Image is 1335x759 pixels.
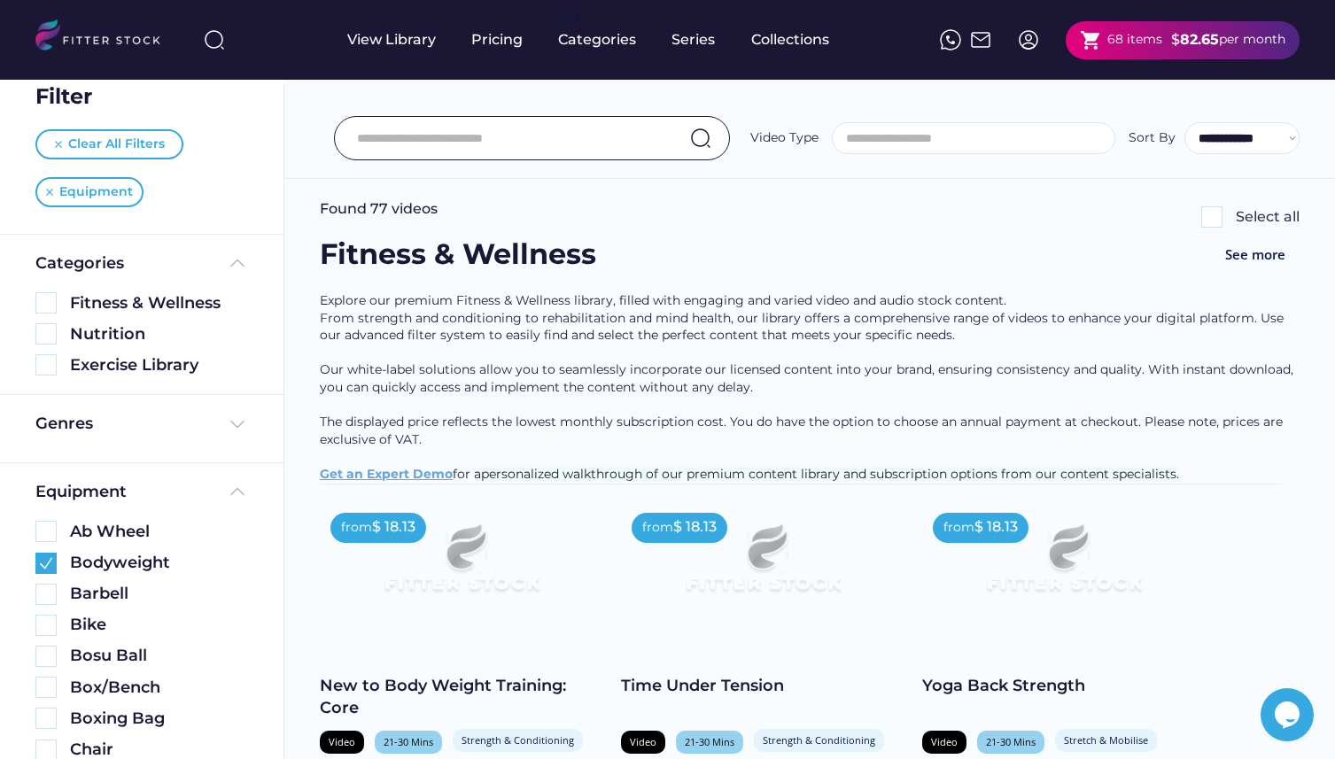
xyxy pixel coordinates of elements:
[35,323,57,345] img: Rectangle%205126.svg
[673,517,717,537] div: $ 18.13
[372,517,415,537] div: $ 18.13
[931,735,958,748] div: Video
[341,519,372,537] div: from
[35,708,57,729] img: Rectangle%205126.svg
[70,521,248,543] div: Ab Wheel
[320,235,596,275] div: Fitness & Wellness
[70,708,248,730] div: Boxing Bag
[70,552,248,574] div: Bodyweight
[1261,688,1317,741] iframe: chat widget
[685,735,734,748] div: 21-30 Mins
[320,414,1286,447] span: The displayed price reflects the lowest monthly subscription cost. You do have the option to choo...
[671,30,716,50] div: Series
[35,646,57,667] img: Rectangle%205126.svg
[462,733,574,747] div: Strength & Conditioning
[320,675,603,719] div: New to Body Weight Training: Core
[347,30,436,50] div: View Library
[649,502,876,630] img: Frame%2079%20%281%29.svg
[35,615,57,636] img: Rectangle%205126.svg
[1219,31,1285,49] div: per month
[1211,235,1300,275] button: See more
[70,323,248,345] div: Nutrition
[70,645,248,667] div: Bosu Ball
[70,583,248,605] div: Barbell
[951,502,1177,630] img: Frame%2079%20%281%29.svg
[943,519,974,537] div: from
[68,136,165,153] div: Clear All Filters
[970,29,991,50] img: Frame%2051.svg
[642,519,673,537] div: from
[1129,129,1176,147] div: Sort By
[471,30,523,50] div: Pricing
[35,252,124,275] div: Categories
[320,292,1300,484] div: Explore our premium Fitness & Wellness library, filled with engaging and varied video and audio s...
[35,19,175,56] img: LOGO.svg
[751,30,829,50] div: Collections
[1180,31,1219,48] strong: 82.65
[481,466,1179,482] span: personalized walkthrough of our premium content library and subscription options from our content...
[35,354,57,376] img: Rectangle%205126.svg
[558,9,581,27] div: fvck
[70,354,248,376] div: Exercise Library
[70,292,248,314] div: Fitness & Wellness
[1236,207,1300,227] div: Select all
[35,292,57,314] img: Rectangle%205126.svg
[204,29,225,50] img: search-normal%203.svg
[1201,206,1222,228] img: Rectangle%205126.svg
[35,677,57,698] img: Rectangle%205126.svg
[940,29,961,50] img: meteor-icons_whatsapp%20%281%29.svg
[227,481,248,502] img: Frame%20%285%29.svg
[986,735,1036,748] div: 21-30 Mins
[320,199,438,219] div: Found 77 videos
[70,677,248,699] div: Box/Bench
[55,141,62,148] img: Vector%20%281%29.svg
[35,481,127,503] div: Equipment
[750,129,819,147] div: Video Type
[35,553,57,574] img: Group%201000002360.svg
[1018,29,1039,50] img: profile-circle.svg
[690,128,711,149] img: search-normal.svg
[763,733,875,747] div: Strength & Conditioning
[384,735,433,748] div: 21-30 Mins
[621,675,904,697] div: Time Under Tension
[35,584,57,605] img: Rectangle%205126.svg
[558,30,636,50] div: Categories
[1171,30,1180,50] div: $
[630,735,656,748] div: Video
[227,252,248,274] img: Frame%20%285%29.svg
[922,675,1206,697] div: Yoga Back Strength
[35,413,93,435] div: Genres
[1080,29,1102,51] button: shopping_cart
[1064,733,1148,747] div: Stretch & Mobilise
[348,502,575,630] img: Frame%2079%20%281%29.svg
[974,517,1018,537] div: $ 18.13
[320,466,453,482] a: Get an Expert Demo
[70,614,248,636] div: Bike
[329,735,355,748] div: Video
[227,414,248,435] img: Frame%20%284%29.svg
[1107,31,1162,49] div: 68 items
[35,81,92,112] div: Filter
[35,521,57,542] img: Rectangle%205126.svg
[46,189,53,196] img: Vector%20%281%29.svg
[59,183,133,201] div: Equipment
